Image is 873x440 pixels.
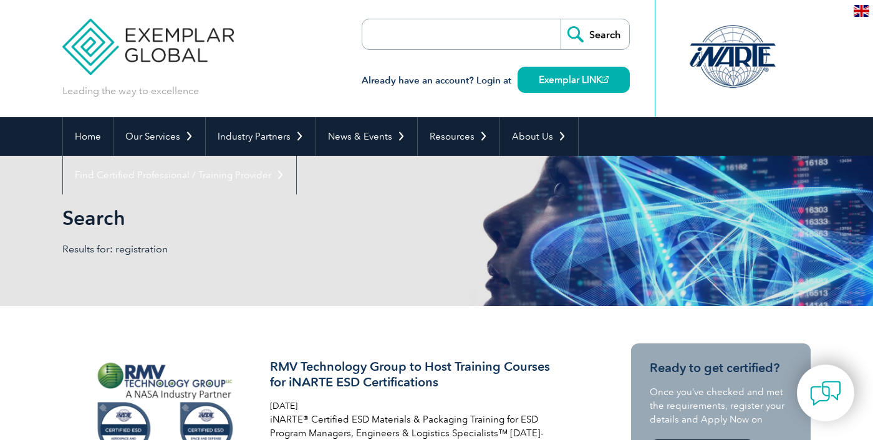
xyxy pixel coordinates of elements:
a: Home [63,117,113,156]
img: open_square.png [602,76,609,83]
input: Search [561,19,629,49]
p: Leading the way to excellence [62,84,199,98]
a: Industry Partners [206,117,316,156]
h3: RMV Technology Group to Host Training Courses for iNARTE ESD Certifications [270,359,566,390]
a: Exemplar LINK [518,67,630,93]
a: Resources [418,117,499,156]
p: Once you’ve checked and met the requirements, register your details and Apply Now on [650,385,792,426]
img: contact-chat.png [810,378,841,409]
a: About Us [500,117,578,156]
span: [DATE] [270,401,297,411]
a: Our Services [113,117,205,156]
img: en [854,5,869,17]
h3: Already have an account? Login at [362,73,630,88]
a: Find Certified Professional / Training Provider [63,156,296,194]
a: News & Events [316,117,417,156]
p: Results for: registration [62,242,436,256]
h3: Ready to get certified? [650,360,792,376]
h1: Search [62,206,541,230]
